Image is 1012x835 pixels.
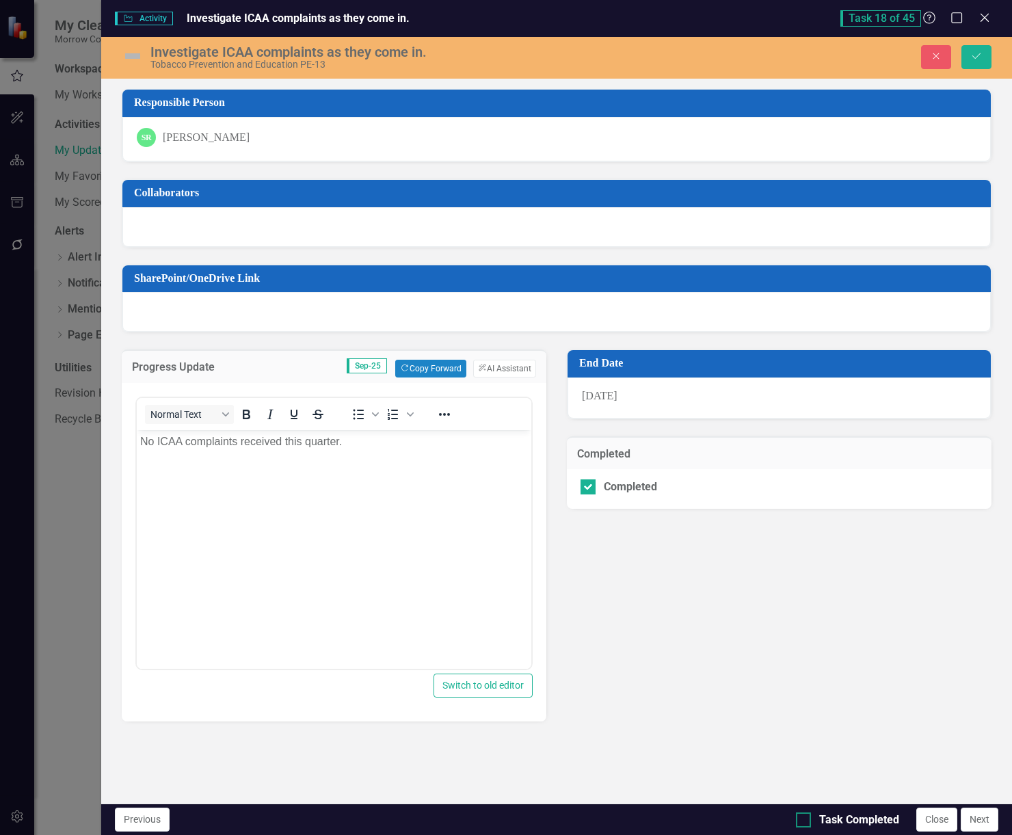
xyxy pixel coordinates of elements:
div: Tobacco Prevention and Education PE-13 [150,59,605,70]
h3: Progress Update [132,361,255,373]
span: [DATE] [582,390,617,401]
button: Italic [258,405,282,424]
span: Sep-25 [347,358,387,373]
h3: Collaborators [134,187,984,199]
span: Investigate ICAA complaints as they come in. [187,12,410,25]
button: Close [916,808,957,832]
span: Normal Text [150,409,217,420]
div: Bullet list [347,405,381,424]
h3: SharePoint/OneDrive Link [134,272,984,284]
button: Bold [235,405,258,424]
button: Previous [115,808,170,832]
span: Task 18 of 45 [840,10,921,27]
span: Activity [115,12,173,25]
h3: Completed [577,448,981,460]
h3: Responsible Person [134,96,984,109]
button: Next [961,808,998,832]
div: Task Completed [819,812,899,828]
div: Investigate ICAA complaints as they come in. [150,44,605,59]
button: Reveal or hide additional toolbar items [433,405,456,424]
iframe: Rich Text Area [137,430,531,669]
div: SR [137,128,156,147]
button: Underline [282,405,306,424]
button: Copy Forward [395,360,466,377]
button: Switch to old editor [434,674,533,698]
div: Numbered list [382,405,416,424]
button: Block Normal Text [145,405,234,424]
div: [PERSON_NAME] [163,130,250,146]
button: AI Assistant [473,360,536,377]
button: Strikethrough [306,405,330,424]
h3: End Date [579,357,984,369]
img: Not Defined [122,45,144,67]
